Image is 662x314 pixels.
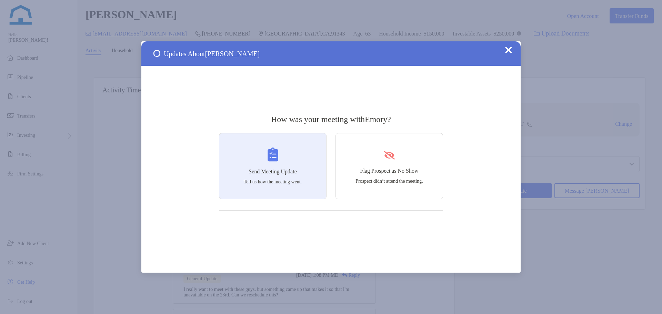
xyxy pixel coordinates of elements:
[249,169,297,175] h4: Send Meeting Update
[219,114,443,124] h3: How was your meeting with Emory ?
[153,50,160,57] img: Send Meeting Update 1
[244,179,302,185] p: Tell us how the meeting went.
[355,178,423,184] p: Prospect didn’t attend the meeting.
[505,47,512,53] img: Close Updates Zoe
[360,168,419,174] h4: Flag Prospect as No Show
[164,50,260,58] span: Updates About [PERSON_NAME]
[268,148,278,162] img: Send Meeting Update
[383,151,396,160] img: Flag Prospect as No Show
